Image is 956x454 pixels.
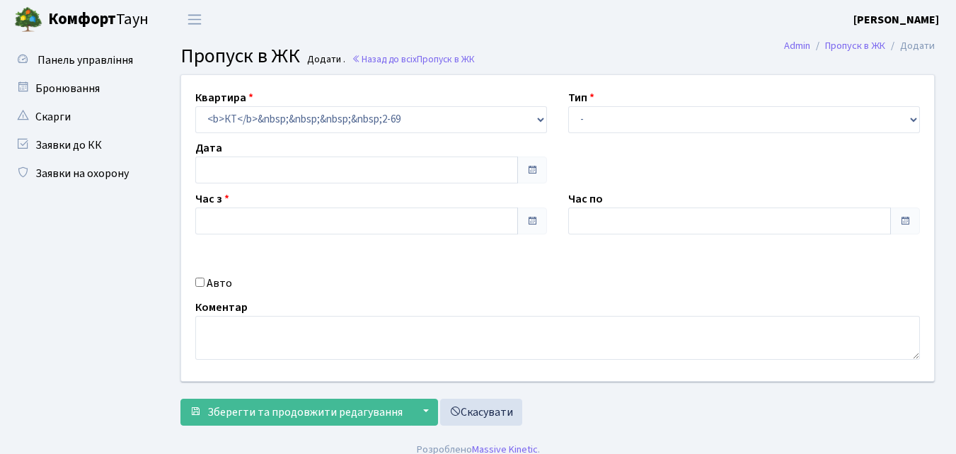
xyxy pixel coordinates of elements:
a: Назад до всіхПропуск в ЖК [352,52,475,66]
span: Панель управління [38,52,133,68]
nav: breadcrumb [763,31,956,61]
label: Тип [568,89,594,106]
li: Додати [885,38,935,54]
label: Квартира [195,89,253,106]
a: Панель управління [7,46,149,74]
label: Час по [568,191,603,208]
a: [PERSON_NAME] [853,11,939,28]
label: Коментар [195,299,248,316]
a: Admin [784,38,810,53]
span: Таун [48,8,149,32]
b: [PERSON_NAME] [853,12,939,28]
a: Заявки на охорону [7,159,149,188]
span: Зберегти та продовжити редагування [207,404,403,420]
span: Пропуск в ЖК [180,42,300,70]
span: Пропуск в ЖК [417,52,475,66]
button: Переключити навігацію [177,8,212,31]
button: Зберегти та продовжити редагування [180,399,412,426]
label: Дата [195,140,222,157]
img: logo.png [14,6,42,34]
a: Заявки до КК [7,131,149,159]
a: Пропуск в ЖК [825,38,885,53]
small: Додати . [304,54,345,66]
a: Скарги [7,103,149,131]
b: Комфорт [48,8,116,30]
a: Скасувати [440,399,522,426]
label: Авто [207,275,232,292]
a: Бронювання [7,74,149,103]
label: Час з [195,191,229,208]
